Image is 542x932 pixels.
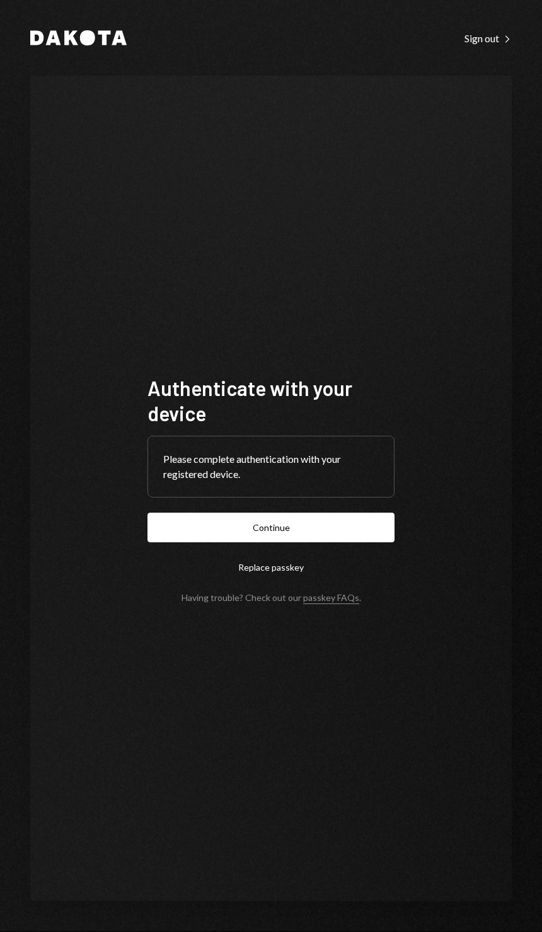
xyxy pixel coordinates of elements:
div: Having trouble? Check out our . [182,592,361,603]
a: Sign out [464,31,512,45]
button: Continue [147,513,395,542]
button: Replace passkey [147,552,395,582]
div: Please complete authentication with your registered device. [163,451,379,482]
a: passkey FAQs [303,592,359,604]
div: Sign out [464,32,512,45]
h1: Authenticate with your device [147,375,395,426]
